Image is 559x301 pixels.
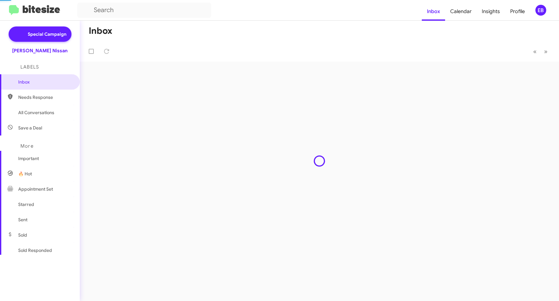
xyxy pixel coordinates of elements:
[18,201,34,208] span: Starred
[28,31,66,37] span: Special Campaign
[533,48,537,55] span: «
[422,2,445,21] a: Inbox
[18,217,27,223] span: Sent
[20,143,34,149] span: More
[535,5,546,16] div: EB
[505,2,530,21] a: Profile
[20,64,39,70] span: Labels
[18,109,54,116] span: All Conversations
[477,2,505,21] a: Insights
[18,79,72,85] span: Inbox
[18,125,42,131] span: Save a Deal
[529,45,540,58] button: Previous
[18,94,72,100] span: Needs Response
[18,247,52,253] span: Sold Responded
[544,48,548,55] span: »
[530,5,552,16] button: EB
[445,2,477,21] a: Calendar
[18,186,53,192] span: Appointment Set
[18,155,72,162] span: Important
[9,26,71,42] a: Special Campaign
[77,3,211,18] input: Search
[530,45,551,58] nav: Page navigation example
[12,48,68,54] div: [PERSON_NAME] Nissan
[540,45,551,58] button: Next
[89,26,112,36] h1: Inbox
[18,232,27,238] span: Sold
[18,171,32,177] span: 🔥 Hot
